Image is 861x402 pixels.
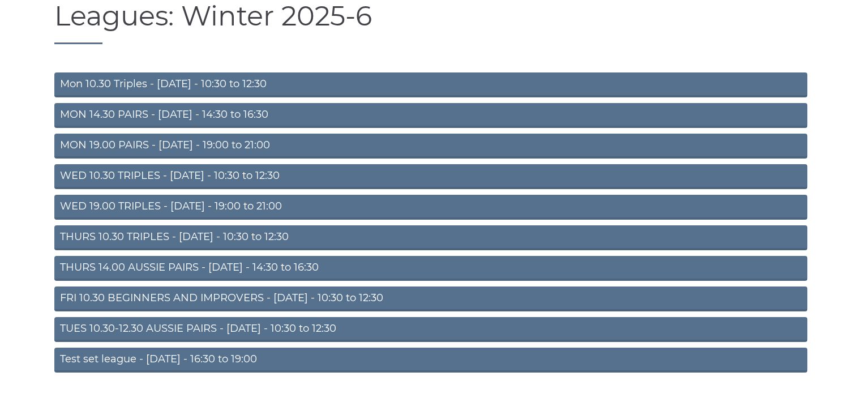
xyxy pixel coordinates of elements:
a: TUES 10.30-12.30 AUSSIE PAIRS - [DATE] - 10:30 to 12:30 [54,317,807,342]
a: Mon 10.30 Triples - [DATE] - 10:30 to 12:30 [54,72,807,97]
a: WED 10.30 TRIPLES - [DATE] - 10:30 to 12:30 [54,164,807,189]
a: FRI 10.30 BEGINNERS AND IMPROVERS - [DATE] - 10:30 to 12:30 [54,286,807,311]
a: MON 14.30 PAIRS - [DATE] - 14:30 to 16:30 [54,103,807,128]
h1: Leagues: Winter 2025-6 [54,1,807,44]
a: Test set league - [DATE] - 16:30 to 19:00 [54,348,807,373]
a: THURS 10.30 TRIPLES - [DATE] - 10:30 to 12:30 [54,225,807,250]
a: WED 19.00 TRIPLES - [DATE] - 19:00 to 21:00 [54,195,807,220]
a: MON 19.00 PAIRS - [DATE] - 19:00 to 21:00 [54,134,807,159]
a: THURS 14.00 AUSSIE PAIRS - [DATE] - 14:30 to 16:30 [54,256,807,281]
